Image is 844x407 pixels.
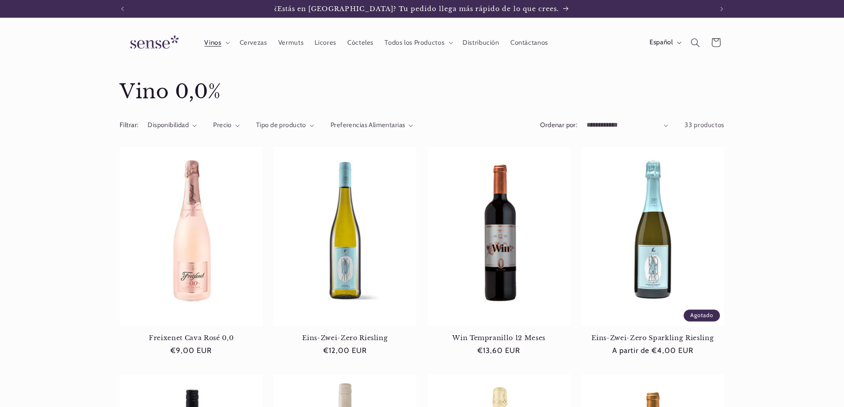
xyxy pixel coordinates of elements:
span: Preferencias Alimentarias [331,121,405,129]
span: Tipo de producto [256,121,306,129]
a: Eins-Zwei-Zero Riesling [273,334,416,342]
summary: Todos los Productos [379,33,457,52]
span: Todos los Productos [385,39,444,47]
summary: Preferencias Alimentarias (0 seleccionado) [331,120,413,130]
span: Contáctanos [510,39,548,47]
span: Vermuts [278,39,303,47]
span: Cervezas [240,39,267,47]
label: Ordenar por: [540,121,577,129]
span: Distribución [463,39,499,47]
span: Español [650,38,673,47]
summary: Precio [213,120,240,130]
a: Cócteles [342,33,379,52]
span: Licores [315,39,336,47]
span: Disponibilidad [148,121,189,129]
summary: Tipo de producto (0 seleccionado) [256,120,314,130]
summary: Disponibilidad (0 seleccionado) [148,120,197,130]
h2: Filtrar: [120,120,138,130]
a: Licores [309,33,342,52]
summary: Vinos [199,33,234,52]
span: Cócteles [347,39,373,47]
button: Español [644,34,685,51]
span: Precio [213,121,232,129]
span: ¿Estás en [GEOGRAPHIC_DATA]? Tu pedido llega más rápido de lo que crees. [274,5,560,13]
a: Contáctanos [505,33,553,52]
img: Sense [120,30,186,55]
a: Cervezas [234,33,272,52]
a: Win Tempranillo 12 Meses [428,334,571,342]
span: Vinos [204,39,221,47]
summary: Búsqueda [685,32,706,53]
a: Sense [116,27,190,59]
a: Distribución [457,33,505,52]
span: 33 productos [685,121,724,129]
a: Eins-Zwei-Zero Sparkling Riesling [581,334,724,342]
a: Freixenet Cava Rosé 0,0 [120,334,263,342]
h1: Vino 0,0% [120,79,724,105]
a: Vermuts [272,33,309,52]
